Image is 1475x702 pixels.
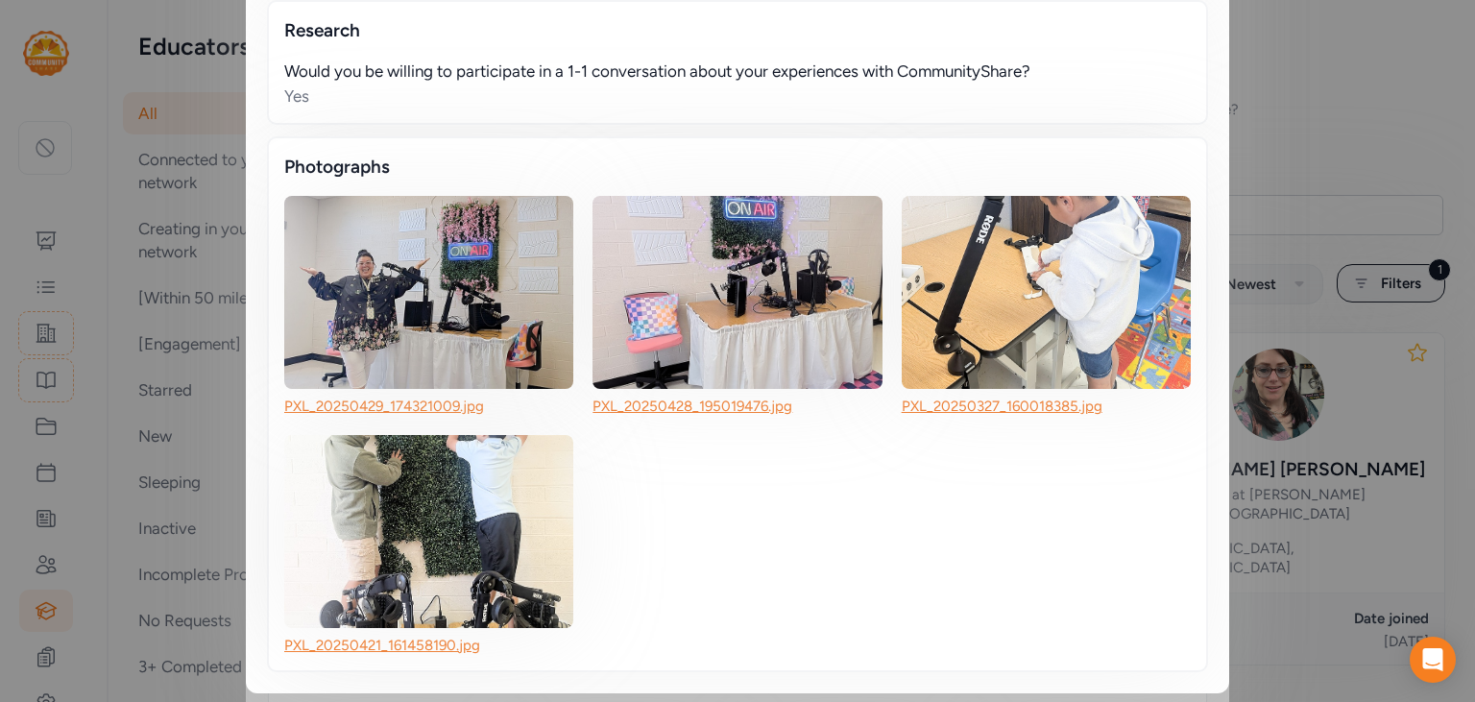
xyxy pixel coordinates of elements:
[284,398,484,415] a: PXL_20250429_174321009.jpg
[1410,637,1456,683] div: Open Intercom Messenger
[592,398,792,415] a: PXL_20250428_195019476.jpg
[284,637,480,654] a: PXL_20250421_161458190.jpg
[284,60,1191,83] div: Would you be willing to participate in a 1-1 conversation about your experiences with CommunitySh...
[284,154,1191,181] div: Photographs
[284,85,1191,108] div: Yes
[902,398,1102,415] a: PXL_20250327_160018385.jpg
[284,17,1191,44] div: Research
